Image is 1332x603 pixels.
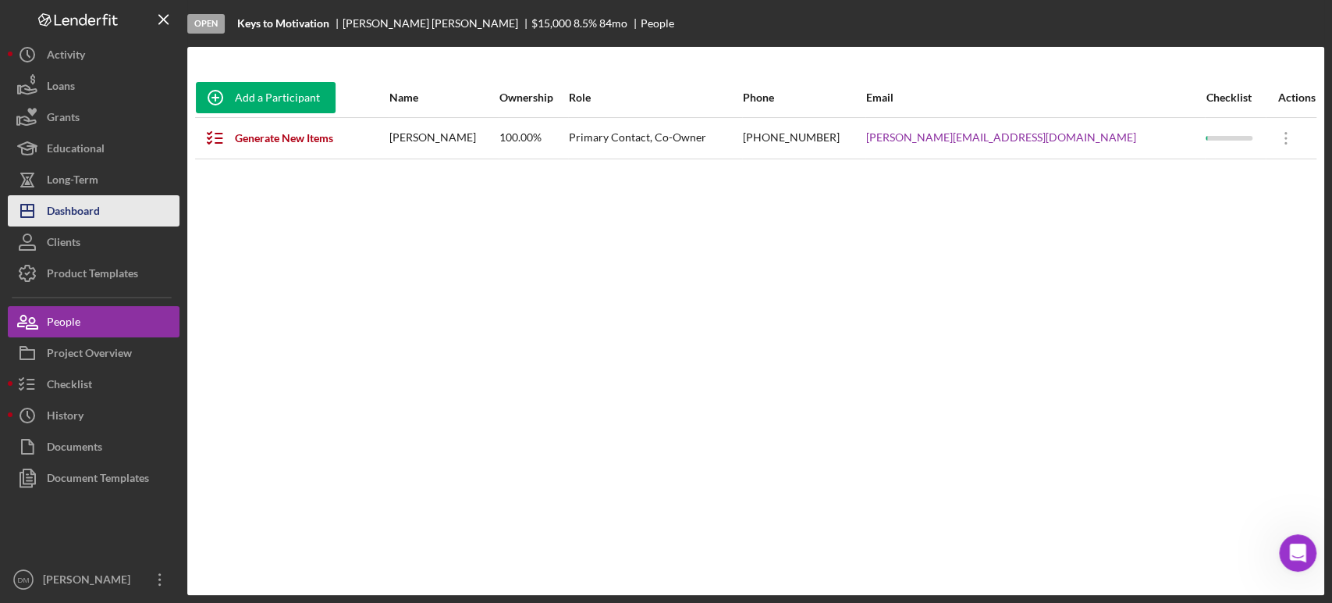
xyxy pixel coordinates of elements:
div: Checklist [47,369,92,404]
div: Loans [47,70,75,105]
button: People [8,306,179,337]
div: Phone [743,91,865,104]
div: Ownership [499,91,567,104]
button: Project Overview [8,337,179,369]
button: Checklist [8,369,179,400]
div: Activity [47,39,85,74]
div: Role [569,91,741,104]
button: Documents [8,431,179,462]
div: Checklist [1206,91,1265,104]
div: [PERSON_NAME] [PERSON_NAME] [343,17,531,30]
div: 8.5 % [574,17,597,30]
button: Long-Term [8,164,179,195]
button: Grants [8,102,179,133]
iframe: Intercom live chat [1279,534,1316,572]
button: Clients [8,227,179,258]
button: Educational [8,133,179,164]
button: Product Templates [8,258,179,289]
div: [PERSON_NAME] [389,119,498,158]
button: Loans [8,70,179,102]
button: Activity [8,39,179,70]
button: Generate New Items [196,123,349,154]
div: Actions [1266,91,1316,104]
div: Primary Contact, Co-Owner [569,119,741,158]
div: Dashboard [47,195,100,230]
div: [PERSON_NAME] [39,564,140,599]
div: 100.00% [499,119,567,158]
div: [PHONE_NUMBER] [743,119,865,158]
button: DM[PERSON_NAME] [8,564,179,595]
div: Product Templates [47,258,138,293]
div: Document Templates [47,462,149,498]
div: Open [187,14,225,34]
button: Add a Participant [196,82,336,113]
div: People [641,17,674,30]
div: Clients [47,227,80,262]
div: Project Overview [47,337,132,373]
div: History [47,400,83,435]
button: History [8,400,179,431]
div: 84 mo [599,17,627,30]
span: $15,000 [531,16,571,30]
div: Email [866,91,1205,104]
text: DM [18,576,30,584]
button: Document Templates [8,462,179,494]
div: Documents [47,431,102,466]
div: Name [389,91,498,104]
div: Grants [47,102,80,137]
div: Long-Term [47,164,98,199]
div: People [47,306,80,341]
a: [PERSON_NAME][EMAIL_ADDRESS][DOMAIN_NAME] [866,131,1136,144]
div: Generate New Items [235,123,333,154]
b: Keys to Motivation [237,17,329,30]
div: Educational [47,133,105,168]
div: Add a Participant [235,82,320,113]
button: Dashboard [8,195,179,227]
